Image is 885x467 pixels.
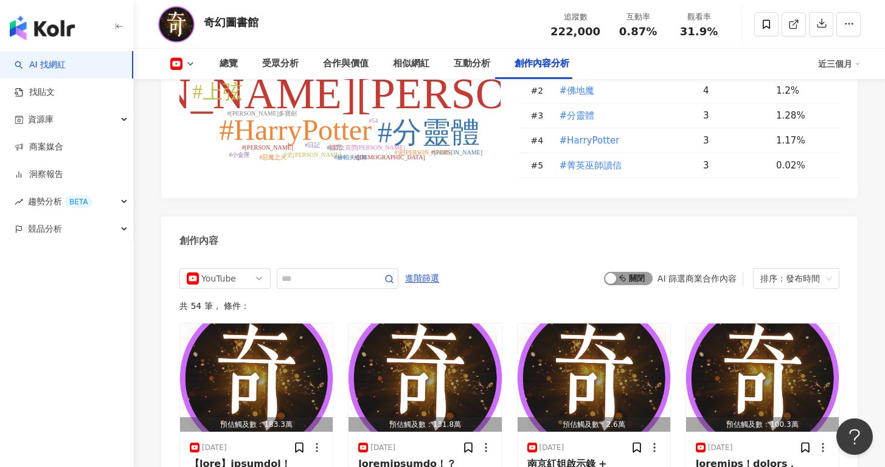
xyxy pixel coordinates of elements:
div: # 4 [531,134,549,147]
img: post-image [686,323,839,432]
div: 近三個月 [818,54,861,74]
a: 洞察報告 [15,168,63,181]
tspan: #小金匣 [229,151,250,158]
tspan: #分靈體 [378,116,480,148]
tspan: #惡魔之火 [259,154,286,161]
button: 預估觸及數：100.3萬 [686,323,839,432]
button: #菁英巫師讀信 [559,153,623,178]
td: 1.28% [766,103,839,128]
div: AI 篩選商業合作內容 [658,274,737,283]
div: [DATE] [370,443,395,453]
div: 1.2% [776,84,827,97]
button: 預估觸及數：183.3萬 [180,323,333,432]
div: 3 [703,159,766,172]
tspan: #詛咒 [327,144,342,151]
button: 預估觸及數：2.6萬 [518,323,670,432]
tspan: #日記 [305,142,320,148]
div: # 5 [531,159,549,172]
iframe: Help Scout Beacon - Open [836,418,873,455]
tspan: #赫帕夫金杯 [334,154,367,161]
div: 1.17% [776,134,827,147]
div: 預估觸及數：100.3萬 [686,417,839,432]
div: [DATE] [202,443,227,453]
a: 找貼文 [15,86,55,99]
span: rise [15,198,23,206]
div: 1.28% [776,109,827,122]
td: #HarryPotter [549,128,694,153]
div: # 3 [531,109,549,122]
div: 觀看率 [676,11,722,23]
a: 商案媒合 [15,141,63,153]
span: 0.87% [619,26,657,38]
span: 競品分析 [28,215,62,243]
td: 1.17% [766,128,839,153]
tspan: #上弦 [193,81,243,103]
div: 3 [703,134,766,147]
div: 4 [703,84,766,97]
div: 追蹤數 [550,11,600,23]
span: #分靈體 [560,109,595,122]
div: 共 54 筆 ， 條件： [179,301,839,311]
tspan: #[PERSON_NAME]多寶劍 [227,110,297,117]
span: 進階篩選 [405,269,439,288]
tspan: #HarryPotter [219,114,372,146]
span: #佛地魔 [560,84,595,97]
img: post-image [518,323,670,432]
tspan: #[PERSON_NAME] [431,149,482,156]
tspan: #雷文克勞[PERSON_NAME] [330,144,405,151]
tspan: #54 [369,117,378,124]
td: 1.2% [766,78,839,103]
div: 受眾分析 [262,57,299,71]
div: 互動率 [615,11,661,23]
button: 預估觸及數：131.8萬 [349,323,501,432]
div: 0.02% [776,159,827,172]
td: #分靈體 [549,103,694,128]
div: 排序：發布時間 [760,269,821,288]
a: searchAI 找網紅 [15,59,66,71]
td: 0.02% [766,153,839,178]
div: 創作內容分析 [515,57,569,71]
span: 222,000 [550,25,600,38]
div: 相似網紅 [393,57,429,71]
div: 預估觸及數：131.8萬 [349,417,501,432]
button: 進階篩選 [404,268,440,288]
button: #分靈體 [559,103,595,128]
img: logo [10,16,75,40]
img: KOL Avatar [158,6,195,43]
td: #菁英巫師讀信 [549,153,694,178]
div: 總覽 [220,57,238,71]
img: post-image [349,323,501,432]
div: 預估觸及數：2.6萬 [518,417,670,432]
div: 奇幻圖書館 [204,15,259,30]
div: 預估觸及數：183.3萬 [180,417,333,432]
button: #佛地魔 [559,78,595,103]
div: [DATE] [708,443,733,453]
button: #HarryPotter [559,128,620,153]
tspan: #史[PERSON_NAME] [395,149,452,156]
div: [DATE] [540,443,564,453]
div: YouTube [201,269,241,288]
div: 合作與價值 [323,57,369,71]
span: 31.9% [680,26,718,38]
div: 3 [703,109,766,122]
span: #菁英巫師讀信 [560,159,622,172]
tspan: #史[PERSON_NAME] [284,151,341,158]
div: # 2 [531,84,549,97]
div: BETA [64,196,92,208]
td: #佛地魔 [549,78,694,103]
div: 互動分析 [454,57,490,71]
tspan: #[DEMOGRAPHIC_DATA] [355,154,425,161]
span: #HarryPotter [560,134,620,147]
img: post-image [180,323,333,432]
span: 趨勢分析 [28,188,92,215]
div: 創作內容 [179,234,218,247]
span: 資源庫 [28,106,54,133]
tspan: #[PERSON_NAME] [242,144,293,151]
